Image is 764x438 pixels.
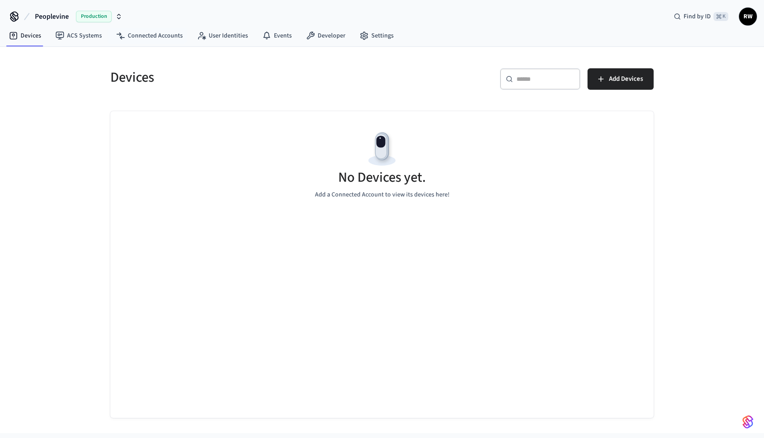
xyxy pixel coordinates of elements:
[588,68,654,90] button: Add Devices
[76,11,112,22] span: Production
[255,28,299,44] a: Events
[684,12,711,21] span: Find by ID
[362,129,402,169] img: Devices Empty State
[2,28,48,44] a: Devices
[109,28,190,44] a: Connected Accounts
[299,28,353,44] a: Developer
[110,68,377,87] h5: Devices
[667,8,735,25] div: Find by ID⌘ K
[609,73,643,85] span: Add Devices
[338,168,426,187] h5: No Devices yet.
[353,28,401,44] a: Settings
[743,415,753,429] img: SeamLogoGradient.69752ec5.svg
[740,8,756,25] span: RW
[35,11,69,22] span: Peoplevine
[739,8,757,25] button: RW
[48,28,109,44] a: ACS Systems
[315,190,449,200] p: Add a Connected Account to view its devices here!
[190,28,255,44] a: User Identities
[714,12,728,21] span: ⌘ K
